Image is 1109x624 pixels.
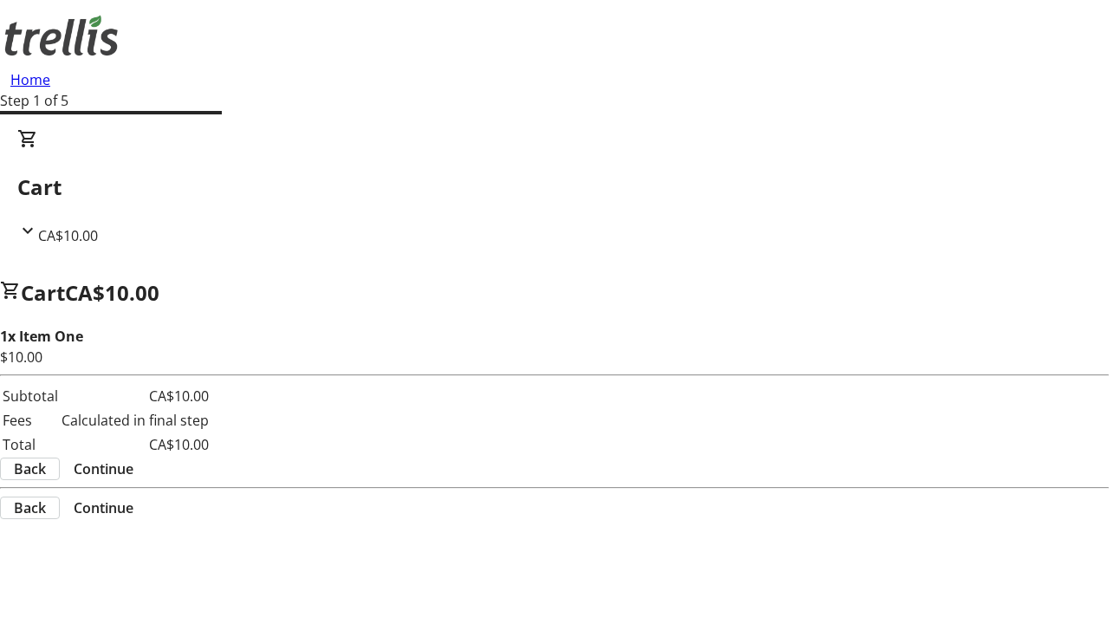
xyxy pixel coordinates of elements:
[61,409,210,432] td: Calculated in final step
[2,433,59,456] td: Total
[61,385,210,407] td: CA$10.00
[17,172,1092,203] h2: Cart
[17,128,1092,246] div: CartCA$10.00
[65,278,159,307] span: CA$10.00
[60,458,147,479] button: Continue
[74,458,133,479] span: Continue
[2,385,59,407] td: Subtotal
[38,226,98,245] span: CA$10.00
[2,409,59,432] td: Fees
[60,497,147,518] button: Continue
[14,458,46,479] span: Back
[14,497,46,518] span: Back
[74,497,133,518] span: Continue
[21,278,65,307] span: Cart
[61,433,210,456] td: CA$10.00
